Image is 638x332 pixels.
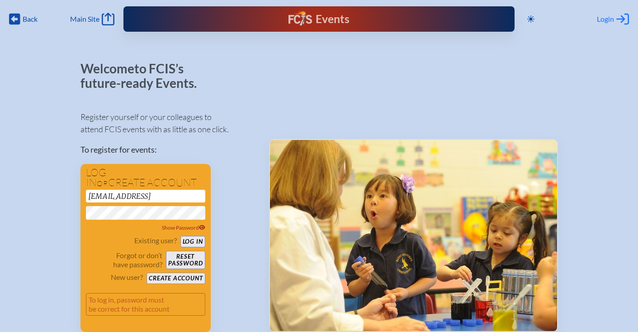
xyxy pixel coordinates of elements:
input: Email [86,190,205,202]
span: or [97,179,108,188]
span: Login [597,14,614,24]
p: New user? [111,273,143,282]
p: To log in, password must be correct for this account [86,293,205,316]
span: Back [23,14,38,24]
span: Show Password [162,224,205,231]
p: Existing user? [134,236,177,245]
p: Forgot or don’t have password? [86,251,163,269]
button: Resetpassword [166,251,205,269]
img: Events [270,140,557,331]
div: FCIS Events — Future ready [236,11,402,27]
a: Main Site [70,13,114,25]
button: Create account [147,273,205,284]
span: Main Site [70,14,99,24]
p: Register yourself or your colleagues to attend FCIS events with as little as one click. [80,111,255,135]
p: Welcome to FCIS’s future-ready Events. [80,62,207,90]
p: To register for events: [80,144,255,156]
button: Log in [180,236,205,247]
h1: Log in create account [86,168,205,188]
